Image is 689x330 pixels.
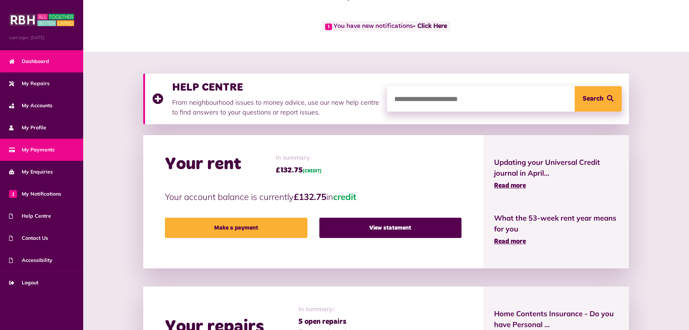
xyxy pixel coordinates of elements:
img: MyRBH [9,13,74,27]
h3: HELP CENTRE [172,81,380,94]
span: Updating your Universal Credit journal in April... [494,157,618,179]
span: 1 [325,24,332,30]
span: 1 [9,190,17,198]
span: You have new notifications [322,21,450,32]
a: What the 53-week rent year means for you Read more [494,213,618,247]
span: Search [583,86,603,112]
span: credit [333,191,356,202]
span: My Repairs [9,80,50,87]
span: Contact Us [9,234,48,242]
span: My Profile [9,124,46,131]
a: - Click Here [413,23,447,30]
span: Accessibility [9,256,52,264]
p: Your account balance is currently in [165,190,462,203]
a: View statement [319,218,462,238]
button: Search [575,86,622,112]
span: 5 open repairs [298,316,353,327]
strong: £132.75 [294,191,326,202]
h2: Your rent [165,154,241,175]
span: £132.75 [276,165,322,176]
span: In summary [276,153,322,163]
span: Last login: [DATE] [9,34,74,41]
p: From neighbourhood issues to money advice, use our new help centre to find answers to your questi... [172,97,380,117]
span: (CREDIT) [303,169,322,174]
span: My Notifications [9,190,61,198]
span: Dashboard [9,58,49,65]
span: Home Contents Insurance - Do you have Personal ... [494,308,618,330]
span: My Accounts [9,102,52,109]
span: What the 53-week rent year means for you [494,213,618,234]
span: In summary: [298,305,353,314]
span: My Payments [9,146,55,154]
span: Help Centre [9,212,51,220]
span: Read more [494,238,526,245]
span: My Enquiries [9,168,53,176]
a: Make a payment [165,218,307,238]
a: Updating your Universal Credit journal in April... Read more [494,157,618,191]
span: Read more [494,183,526,189]
span: Logout [9,279,38,287]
